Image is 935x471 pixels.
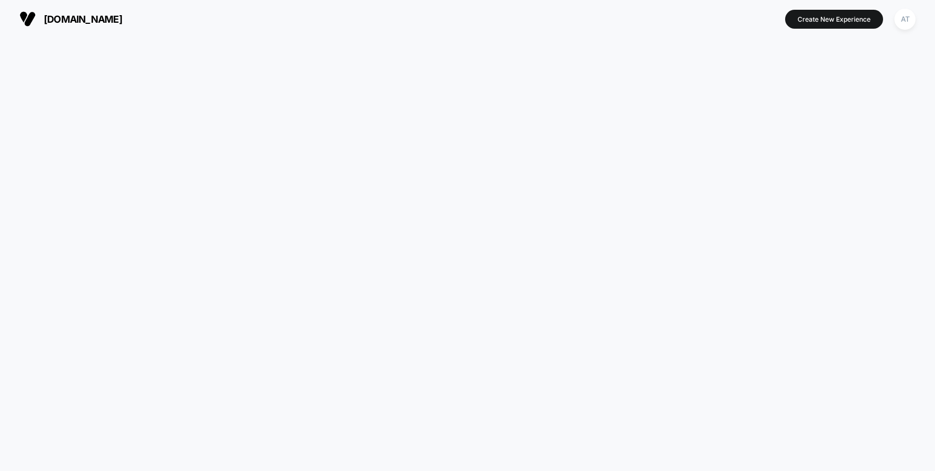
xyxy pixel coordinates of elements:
div: AT [894,9,916,30]
span: [DOMAIN_NAME] [44,14,122,25]
img: Visually logo [19,11,36,27]
button: Create New Experience [785,10,883,29]
button: [DOMAIN_NAME] [16,10,126,28]
button: AT [891,8,919,30]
